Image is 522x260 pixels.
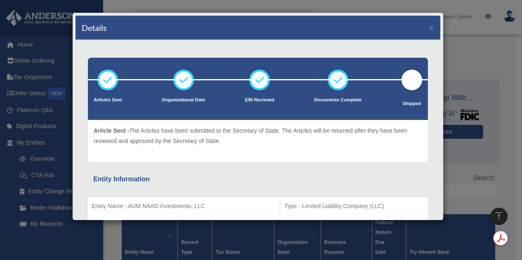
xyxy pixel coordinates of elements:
[162,96,205,104] p: Organizational Date
[429,23,434,32] button: ×
[284,201,424,211] p: Type - Limited Liability Company (LLC)
[402,100,422,108] p: Shipped
[94,126,422,146] p: The Articles have been submitted to the Secretary of State. The Articles will be returned after t...
[245,96,274,104] p: EIN Recieved
[93,173,423,185] div: Entity Information
[92,201,276,211] p: Entity Name - AUM NAAD Investments, LLC
[94,127,129,134] span: Article Sent -
[82,22,107,33] h4: Details
[94,96,122,104] p: Articles Sent
[314,96,361,104] p: Documents Complete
